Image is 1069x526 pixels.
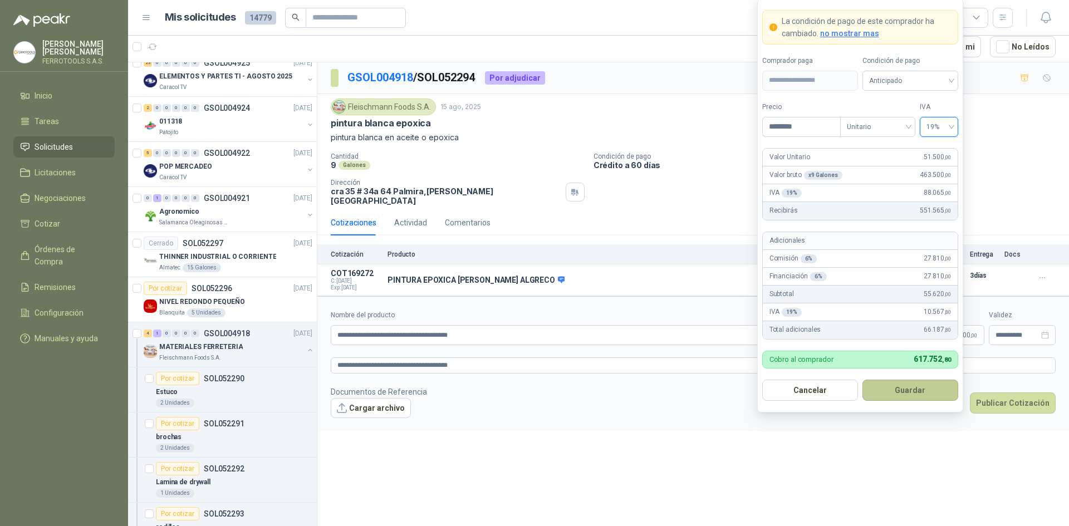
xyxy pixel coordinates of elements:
[159,353,221,362] p: Fleischmann Foods S.A.
[156,444,194,453] div: 2 Unidades
[144,56,315,92] a: 23 0 0 0 0 0 GSOL004925[DATE] Company LogoELEMENTOS Y PARTES TI - AGOSTO 2025Caracol TV
[989,310,1056,321] label: Validez
[159,218,229,227] p: Salamanca Oleaginosas SAS
[333,101,345,113] img: Company Logo
[35,218,60,230] span: Cotizar
[156,489,194,498] div: 1 Unidades
[293,58,312,68] p: [DATE]
[293,283,312,294] p: [DATE]
[159,71,292,82] p: ELEMENTOS Y PARTES TI - AGOSTO 2025
[331,186,561,205] p: cra 35 # 34a 64 Palmira , [PERSON_NAME][GEOGRAPHIC_DATA]
[769,235,805,246] p: Adicionales
[42,58,115,65] p: FERROTOOLS S.A.S.
[172,59,180,67] div: 0
[35,332,98,345] span: Manuales y ayuda
[192,284,232,292] p: SOL052296
[163,59,171,67] div: 0
[440,102,481,112] p: 15 ago, 2025
[182,149,190,157] div: 0
[13,13,70,27] img: Logo peakr
[331,278,381,284] span: C: [DATE]
[920,102,958,112] label: IVA
[331,160,336,170] p: 9
[159,116,182,127] p: 011318
[782,308,802,317] div: 19 %
[35,243,104,268] span: Órdenes de Compra
[293,328,312,339] p: [DATE]
[810,272,827,281] div: 6 %
[944,172,951,178] span: ,00
[144,149,152,157] div: 5
[144,254,157,268] img: Company Logo
[485,71,545,85] div: Por adjudicar
[388,250,855,258] p: Producto
[128,277,317,322] a: Por cotizarSOL052296[DATE] Company LogoNIVEL REDONDO PEQUEÑOBlanquita5 Unidades
[172,149,180,157] div: 0
[144,209,157,223] img: Company Logo
[13,162,115,183] a: Licitaciones
[156,432,182,443] p: brochas
[331,269,381,278] p: COT169272
[183,239,223,247] p: SOL052297
[920,205,951,216] span: 551.565
[804,171,842,180] div: x 9 Galones
[172,330,180,337] div: 0
[144,327,315,362] a: 4 1 0 0 0 0 GSOL004918[DATE] Company LogoMATERIALES FERRETERIAFleischmann Foods S.A.
[847,119,909,135] span: Unitario
[156,507,199,520] div: Por cotizar
[163,330,171,337] div: 0
[42,40,115,56] p: [PERSON_NAME] [PERSON_NAME]
[182,330,190,337] div: 0
[191,59,199,67] div: 0
[191,194,199,202] div: 0
[924,289,951,299] span: 55.620
[782,15,951,40] p: La condición de pago de este comprador ha cambiado.
[920,170,951,180] span: 463.500
[769,170,842,180] p: Valor bruto
[165,9,236,26] h1: Mis solicitudes
[156,477,210,488] p: Lamina de drywall
[159,252,276,262] p: THINNER INDUSTRIAL O CORRIENTE
[292,13,300,21] span: search
[156,417,199,430] div: Por cotizar
[163,104,171,112] div: 0
[159,342,243,352] p: MATERIALES FERRETERIA
[944,309,951,315] span: ,80
[762,102,840,112] label: Precio
[924,325,951,335] span: 66.187
[13,239,115,272] a: Órdenes de Compra
[159,128,178,137] p: Patojito
[191,104,199,112] div: 0
[128,412,317,458] a: Por cotizarSOL052291brochas2 Unidades
[144,59,152,67] div: 23
[769,188,802,198] p: IVA
[153,330,161,337] div: 1
[128,232,317,277] a: CerradoSOL052297[DATE] Company LogoTHINNER INDUSTRIAL O CORRIENTEAlmatec15 Galones
[347,71,413,84] a: GSOL004918
[13,111,115,132] a: Tareas
[942,356,951,363] span: ,80
[204,420,244,427] p: SOL052291
[159,263,180,272] p: Almatec
[156,462,199,475] div: Por cotizar
[13,85,115,106] a: Inicio
[204,104,250,112] p: GSOL004924
[13,136,115,158] a: Solicitudes
[388,276,565,286] p: PINTURA EPOXICA [PERSON_NAME] ALGRECO
[144,282,187,295] div: Por cotizar
[944,273,951,279] span: ,00
[144,194,152,202] div: 0
[1004,250,1027,258] p: Docs
[144,330,152,337] div: 4
[191,330,199,337] div: 0
[924,253,951,264] span: 27.810
[163,149,171,157] div: 0
[144,164,157,178] img: Company Logo
[172,194,180,202] div: 0
[769,23,777,31] span: exclamation-circle
[144,299,157,313] img: Company Logo
[204,194,250,202] p: GSOL004921
[970,392,1056,414] button: Publicar Cotización
[35,166,76,179] span: Licitaciones
[204,465,244,473] p: SOL052292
